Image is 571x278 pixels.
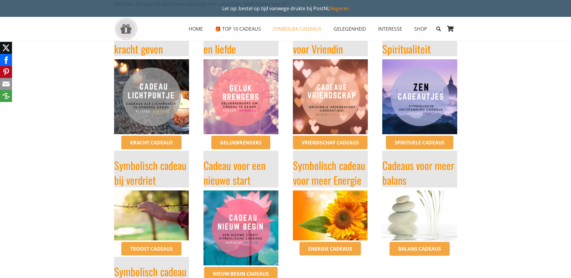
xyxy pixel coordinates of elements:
a: symbolische-cadeaus-voor-meditatie-mindfulness-ontspanning-inspirerend-winkelen [382,190,457,240]
a: Vriendschap cadeaus [293,136,368,150]
img: Cadeaus voor Verlichting bij pijn, ziekte, tegenslag - Inspirerendwinkelen.nl [114,190,189,240]
img: Cadeau afscheid nieuw begin - bestel op inspirerendwinkelen.nl [203,190,278,265]
a: Zoeken [433,21,444,36]
a: Gelukbrengers [211,136,270,150]
img: Geef een geluksbrenger cadeau! Leuk voor een goede vriendin, collega of voor een verjaardag ed [203,59,278,134]
span: Vriendschap cadeaus [302,139,359,146]
a: Energie cadeaus [299,242,361,256]
a: SHOPSHOP Menu [408,21,433,36]
span: Nieuw begin cadeaus [213,270,269,277]
span: SYMBOLIEK CADEAUS [273,26,321,32]
a: symbolische-cadeaus-voor-pijnverlichting-inspirerend-winkelen [114,190,189,240]
a: HOMEHOME Menu [183,21,209,36]
span: HOME [189,26,203,32]
a: Cadeau voor een nieuwe start [203,157,265,188]
a: Winkelwagen [444,17,457,41]
span: 🎁 TOP 10 CADEAUS [215,26,261,32]
a: gift-box-icon-grey-inspirerendwinkelen [114,18,138,40]
a: Balans cadeaus [389,242,450,256]
a: Gelukbrengers om cadeau te geven ketting met symboliek vriendschap verjaardag [203,59,278,134]
a: INTERESSEINTERESSE Menu [372,21,408,36]
span: GELEGENHEID [334,26,366,32]
span: Balans cadeaus [398,246,441,252]
a: Negeren [330,5,349,12]
a: Cadeaus die je kracht geven [114,26,169,57]
a: Symbolisch cadeau voor Vriendin [293,26,365,57]
span: Troost cadeaus [130,246,173,252]
a: Ontspanning cadeaus relax cadeautjes Zen inspirerendwinkelen [382,59,457,134]
img: Symbolische cadeau voor meer energie - Inspirerendwinkelen.nl [293,190,368,240]
span: Gelukbrengers [220,139,262,146]
span: Kracht cadeaus [130,139,173,146]
a: 🎁 TOP 10 CADEAUS🎁 TOP 10 CADEAUS Menu [209,21,267,36]
span: Energie cadeaus [308,246,352,252]
a: Symbolisch cadeau bij verdriet [114,157,186,188]
span: Spirituele cadeaus [395,139,445,146]
a: Cadeaus Spiritualiteit [382,26,431,57]
a: SYMBOLIEK CADEAUSSYMBOLIEK CADEAUS Menu [267,21,327,36]
img: Troost cadeau herinnering moeilijke tijden ketting kracht kerstmis [114,59,189,134]
img: Relax en anti-stress cadeaus voor meer Zen [382,59,457,134]
a: troost-cadeau-sterkte-ketting-symboliek-overlijden-moeilijke-tijden-cadeaus-inspirerendwinkelen [114,59,189,134]
img: meditatie cadeaus met speciale betekenis - bestel op inspirerendwinkelen.nl [382,190,457,240]
a: Spirituele cadeaus [386,136,453,150]
a: GELEGENHEIDGELEGENHEID Menu [327,21,372,36]
span: INTERESSE [378,26,402,32]
a: Troost cadeaus [121,242,182,256]
a: cadeaus vriendschap symbolisch vriending cadeau origineel inspirerendwinkelen [293,59,368,134]
a: symbolische-cadeaus-voor-meer-energie-inspirerend-winkelen [293,190,368,240]
a: Cadeaus voor meer balans [382,157,454,188]
a: Kracht cadeaus [121,136,182,150]
a: Cadeaus voor geluk en liefde [203,26,276,57]
a: Symbolisch cadeau voor meer Energie [293,157,365,188]
span: SHOP [414,26,427,32]
img: origineel vriendschap cadeau met speciale betekenis en symboliek - bestel een vriendinnen cadeau ... [293,59,368,134]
